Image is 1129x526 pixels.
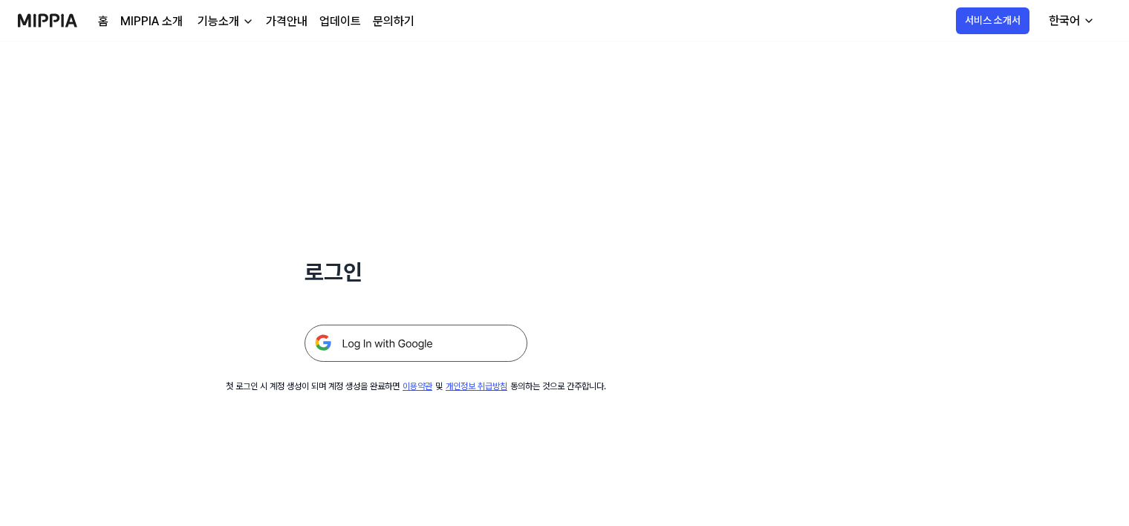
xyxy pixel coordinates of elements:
[266,13,308,30] a: 가격안내
[120,13,183,30] a: MIPPIA 소개
[373,13,414,30] a: 문의하기
[319,13,361,30] a: 업데이트
[1046,12,1083,30] div: 한국어
[305,256,527,289] h1: 로그인
[1037,6,1104,36] button: 한국어
[195,13,242,30] div: 기능소개
[226,380,606,393] div: 첫 로그인 시 계정 생성이 되며 계정 생성을 완료하면 및 동의하는 것으로 간주합니다.
[98,13,108,30] a: 홈
[305,325,527,362] img: 구글 로그인 버튼
[195,13,254,30] button: 기능소개
[403,381,432,392] a: 이용약관
[242,16,254,27] img: down
[446,381,507,392] a: 개인정보 취급방침
[956,7,1029,34] button: 서비스 소개서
